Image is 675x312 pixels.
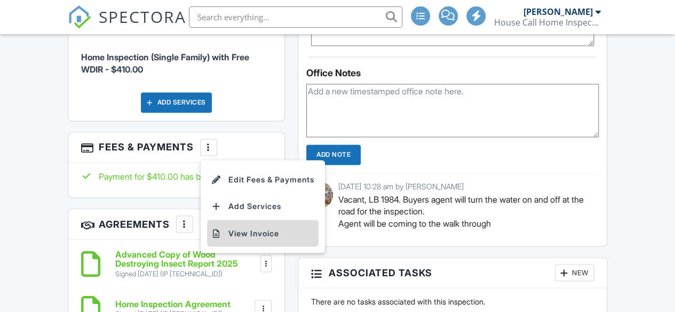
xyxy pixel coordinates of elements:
[406,182,464,191] span: [PERSON_NAME]
[338,182,393,191] span: [DATE] 10:28 am
[523,6,593,17] div: [PERSON_NAME]
[68,14,186,37] a: SPECTORA
[189,6,402,28] input: Search everything...
[81,52,249,74] span: Home Inspection (Single Family) with Free WDIR - $410.00
[68,209,285,239] h3: Agreements
[338,194,591,229] p: Vacant, LB 1984. Buyers agent will turn the water on and off at the road for the inspection. Agen...
[395,182,403,191] span: by
[141,92,212,113] div: Add Services
[329,265,432,279] span: Associated Tasks
[555,264,594,281] div: New
[305,296,600,307] div: There are no tasks associated with this inspection.
[99,5,186,28] span: SPECTORA
[81,32,272,84] li: Service: Home Inspection (Single Family) with Free WDIR
[306,68,599,78] div: Office Notes
[115,250,259,268] h6: Advanced Copy of Wood Destroying Insect Report 2025
[68,132,285,163] h3: Fees & Payments
[494,17,601,28] div: House Call Home Inspection- Lake Charles, LA
[68,5,91,29] img: The Best Home Inspection Software - Spectora
[115,269,259,278] div: Signed [DATE] (IP [TECHNICAL_ID])
[115,299,231,309] h6: Home Inspection Agreement
[115,250,259,278] a: Advanced Copy of Wood Destroying Insect Report 2025 Signed [DATE] (IP [TECHNICAL_ID])
[306,145,361,165] input: Add Note
[81,171,272,182] div: Payment for $410.00 has been received.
